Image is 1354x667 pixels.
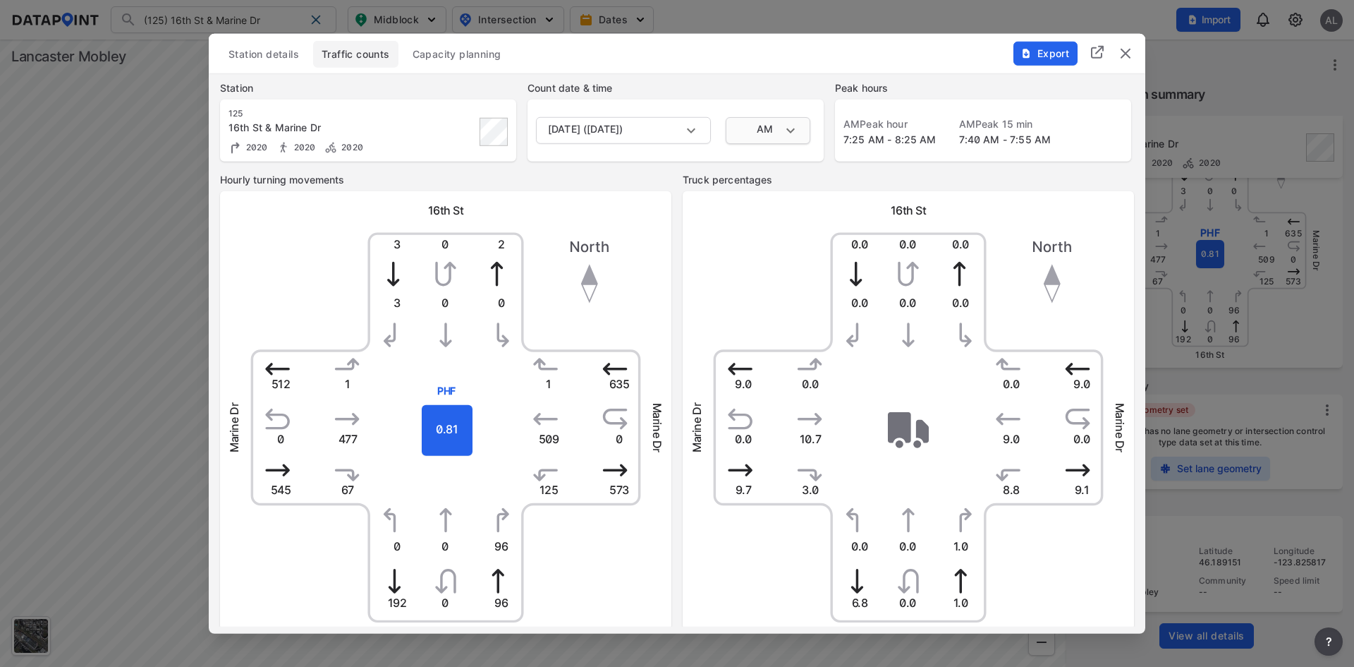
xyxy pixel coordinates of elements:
[413,47,501,61] span: Capacity planning
[726,116,810,143] div: AM
[322,47,390,61] span: Traffic counts
[1021,46,1068,60] span: Export
[220,172,671,186] label: Hourly turning movements
[220,40,1134,67] div: basic tabs example
[228,120,461,134] div: 16th St & Marine Dr
[650,402,664,452] span: Marine Dr
[1315,627,1343,656] button: more
[220,80,516,95] label: Station
[835,80,1131,95] label: Peak hours
[428,203,464,217] span: 16th St
[527,80,824,95] label: Count date & time
[1020,47,1032,59] img: File%20-%20Download.70cf71cd.svg
[843,133,937,145] span: 7:25 AM - 8:25 AM
[1013,41,1078,65] button: Export
[959,116,1051,131] label: AM Peak 15 min
[228,140,243,155] img: Turning count
[891,203,927,217] span: 16th St
[243,142,268,152] span: 2020
[1089,44,1106,61] img: full_screen.b7bf9a36.svg
[1117,44,1134,61] img: close.efbf2170.svg
[291,142,316,152] span: 2020
[227,402,241,452] span: Marine Dr
[324,140,338,155] img: Bicycle count
[959,133,1051,145] span: 7:40 AM - 7:55 AM
[683,172,1134,186] label: Truck percentages
[843,116,937,131] label: AM Peak hour
[1113,402,1127,452] span: Marine Dr
[690,402,704,452] span: Marine Dr
[228,47,299,61] span: Station details
[338,142,363,152] span: 2020
[1323,633,1334,650] span: ?
[536,116,711,143] div: [DATE] ([DATE])
[276,140,291,155] img: Pedestrian count
[228,107,461,119] div: 125
[1117,44,1134,61] button: delete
